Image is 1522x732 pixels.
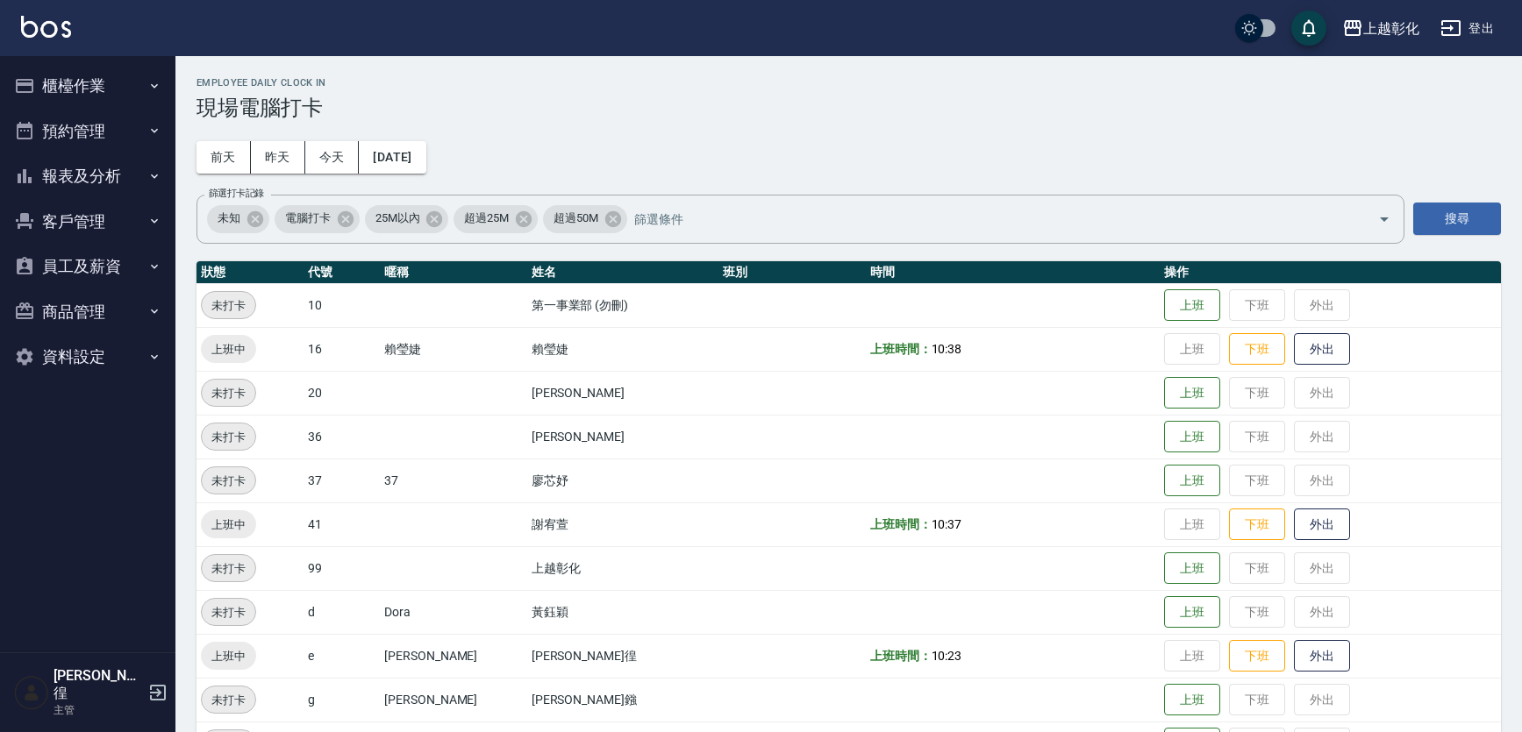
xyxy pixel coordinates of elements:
[207,210,251,227] span: 未知
[1294,640,1350,672] button: 外出
[1164,421,1220,453] button: 上班
[54,702,143,718] p: 主管
[251,141,305,174] button: 昨天
[543,210,609,227] span: 超過50M
[7,199,168,245] button: 客戶管理
[870,649,932,663] b: 上班時間：
[14,675,49,710] img: Person
[1164,552,1220,585] button: 上班
[359,141,425,174] button: [DATE]
[630,203,1347,234] input: 篩選條件
[304,283,380,327] td: 10
[197,141,251,174] button: 前天
[1413,203,1501,235] button: 搜尋
[7,109,168,154] button: 預約管理
[202,603,255,622] span: 未打卡
[202,296,255,315] span: 未打卡
[202,428,255,446] span: 未打卡
[304,634,380,678] td: e
[527,502,718,546] td: 謝宥萱
[1335,11,1426,46] button: 上越彰化
[197,77,1501,89] h2: Employee Daily Clock In
[527,458,718,502] td: 廖芯妤
[380,678,527,721] td: [PERSON_NAME]
[866,261,1160,284] th: 時間
[932,649,962,663] span: 10:23
[7,153,168,199] button: 報表及分析
[1164,377,1220,409] button: 上班
[7,334,168,380] button: 資料設定
[7,63,168,109] button: 櫃檯作業
[275,210,341,227] span: 電腦打卡
[197,96,1501,120] h3: 現場電腦打卡
[304,546,380,590] td: 99
[380,327,527,371] td: 賴瑩婕
[932,517,962,531] span: 10:37
[54,667,143,702] h5: [PERSON_NAME]徨
[304,590,380,634] td: d
[202,384,255,402] span: 未打卡
[209,187,264,200] label: 篩選打卡記錄
[932,342,962,356] span: 10:38
[304,415,380,458] td: 36
[718,261,866,284] th: 班別
[870,342,932,356] b: 上班時間：
[197,261,304,284] th: 狀態
[304,678,380,721] td: g
[7,289,168,335] button: 商品管理
[1164,465,1220,497] button: 上班
[527,371,718,415] td: [PERSON_NAME]
[1160,261,1501,284] th: 操作
[275,205,360,233] div: 電腦打卡
[527,261,718,284] th: 姓名
[1363,18,1419,39] div: 上越彰化
[202,472,255,490] span: 未打卡
[527,590,718,634] td: 黃鈺穎
[1164,596,1220,629] button: 上班
[201,340,256,359] span: 上班中
[304,458,380,502] td: 37
[21,16,71,38] img: Logo
[543,205,627,233] div: 超過50M
[1370,205,1398,233] button: Open
[527,283,718,327] td: 第一事業部 (勿刪)
[527,546,718,590] td: 上越彰化
[305,141,360,174] button: 今天
[1294,333,1350,366] button: 外出
[380,458,527,502] td: 37
[304,327,380,371] td: 16
[207,205,269,233] div: 未知
[202,559,255,578] span: 未打卡
[201,515,256,534] span: 上班中
[1291,11,1326,46] button: save
[304,261,380,284] th: 代號
[202,691,255,709] span: 未打卡
[1164,289,1220,322] button: 上班
[454,205,538,233] div: 超過25M
[1229,333,1285,366] button: 下班
[304,502,380,546] td: 41
[527,327,718,371] td: 賴瑩婕
[7,244,168,289] button: 員工及薪資
[1294,508,1350,541] button: 外出
[380,634,527,678] td: [PERSON_NAME]
[365,205,449,233] div: 25M以內
[304,371,380,415] td: 20
[527,415,718,458] td: [PERSON_NAME]
[380,261,527,284] th: 暱稱
[1164,684,1220,716] button: 上班
[454,210,519,227] span: 超過25M
[380,590,527,634] td: Dora
[365,210,431,227] span: 25M以內
[527,678,718,721] td: [PERSON_NAME]鏹
[870,517,932,531] b: 上班時間：
[1229,508,1285,541] button: 下班
[527,634,718,678] td: [PERSON_NAME]徨
[201,647,256,665] span: 上班中
[1229,640,1285,672] button: 下班
[1433,12,1501,45] button: 登出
